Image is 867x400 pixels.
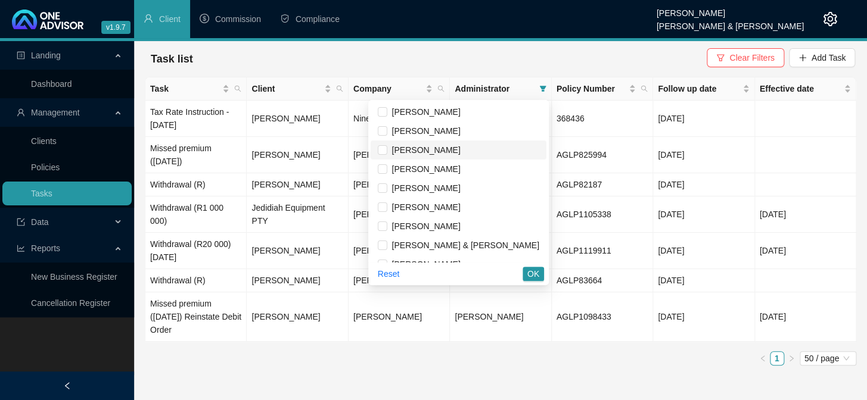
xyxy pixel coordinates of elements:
td: [PERSON_NAME] [349,173,450,196]
td: AGLP82187 [552,173,653,196]
img: 2df55531c6924b55f21c4cf5d4484680-logo-light.svg [12,10,83,29]
span: search [334,80,346,98]
td: Withdrawal (R) [145,173,247,196]
span: Policy Number [557,82,626,95]
td: [DATE] [755,233,856,269]
th: Company [349,77,450,101]
span: Client [251,82,321,95]
button: left [756,351,770,365]
span: search [336,85,343,92]
td: [PERSON_NAME] [349,269,450,292]
span: Clear Filters [729,51,774,64]
td: Ninety One [349,101,450,137]
td: [PERSON_NAME] [349,233,450,269]
td: Withdrawal (R) [145,269,247,292]
span: [PERSON_NAME] [387,183,461,193]
a: Cancellation Register [31,298,110,308]
td: [DATE] [653,196,754,233]
span: [PERSON_NAME] [387,126,461,136]
span: setting [823,12,837,26]
span: search [437,85,445,92]
span: Task list [151,53,193,65]
td: AGLP1098433 [552,292,653,342]
span: Administrator [455,82,534,95]
span: [PERSON_NAME] [387,107,461,117]
span: Compliance [296,14,340,24]
span: search [435,80,447,98]
td: [PERSON_NAME] [247,292,348,342]
span: [PERSON_NAME] [455,312,523,321]
span: [PERSON_NAME] [387,164,461,174]
span: Data [31,217,49,227]
td: Tax Rate Instruction - [DATE] [145,101,247,137]
span: user [17,108,25,117]
th: Effective date [755,77,856,101]
span: [PERSON_NAME] [387,202,461,212]
td: Missed premium ([DATE]) [145,137,247,173]
td: [PERSON_NAME] [247,233,348,269]
span: Client [159,14,181,24]
span: Task [150,82,220,95]
div: [PERSON_NAME] & [PERSON_NAME] [657,16,804,29]
span: line-chart [17,244,25,252]
td: AGLP1105338 [552,196,653,233]
td: AGLP1119911 [552,233,653,269]
span: search [641,85,648,92]
span: right [788,355,795,362]
span: [PERSON_NAME] [387,260,461,269]
button: right [784,351,798,365]
span: safety [280,14,290,23]
td: [DATE] [755,196,856,233]
th: Policy Number [552,77,653,101]
span: Add Task [812,51,846,64]
span: v1.9.7 [101,21,130,34]
button: Add Task [789,48,855,67]
span: [PERSON_NAME] & [PERSON_NAME] [387,240,539,250]
td: 368436 [552,101,653,137]
span: [PERSON_NAME] [387,221,461,231]
td: Withdrawal (R20 000) [DATE] [145,233,247,269]
li: Next Page [784,351,798,365]
td: AGLP825994 [552,137,653,173]
span: profile [17,51,25,60]
span: left [759,355,766,362]
td: Jedidiah Equipment PTY [247,196,348,233]
td: [DATE] [653,269,754,292]
a: Tasks [31,189,52,198]
span: Effective date [760,82,841,95]
td: [PERSON_NAME] [247,101,348,137]
td: [DATE] [653,101,754,137]
span: Management [31,108,80,117]
a: Policies [31,162,60,172]
span: Reports [31,243,60,253]
span: Landing [31,51,61,60]
td: [PERSON_NAME] [247,269,348,292]
td: [PERSON_NAME] [349,292,450,342]
a: New Business Register [31,272,117,282]
a: Dashboard [31,79,72,89]
td: [DATE] [755,292,856,342]
span: Reset [378,267,400,280]
span: search [638,80,650,98]
a: Clients [31,136,57,146]
th: Client [247,77,348,101]
span: Commission [215,14,261,24]
td: AGLP83664 [552,269,653,292]
span: plus [798,54,807,62]
td: [PERSON_NAME] [247,173,348,196]
td: [PERSON_NAME] [247,137,348,173]
button: Reset [373,267,405,281]
a: 1 [770,352,784,365]
span: user [144,14,153,23]
span: dollar [200,14,209,23]
div: [PERSON_NAME] [657,3,804,16]
li: Previous Page [756,351,770,365]
span: search [234,85,241,92]
td: [DATE] [653,173,754,196]
th: Task [145,77,247,101]
span: search [232,80,244,98]
span: OK [527,267,539,280]
td: [DATE] [653,292,754,342]
td: [DATE] [653,233,754,269]
span: [PERSON_NAME] [387,145,461,155]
